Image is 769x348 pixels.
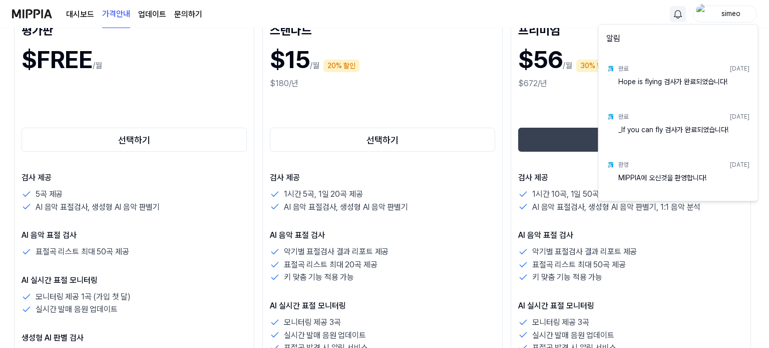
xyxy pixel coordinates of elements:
div: [DATE] [730,112,749,121]
div: 완료 [618,112,628,121]
div: _If you can fly 검사가 완료되었습니다! [618,125,749,145]
div: MIPPIA에 오신것을 환영합니다! [618,173,749,193]
div: 환영 [618,160,628,169]
div: [DATE] [730,160,749,169]
img: test result icon [606,161,614,169]
div: 알림 [600,27,755,55]
div: [DATE] [730,64,749,73]
div: 완료 [618,64,628,73]
img: test result icon [606,65,614,73]
div: Hope is flying 검사가 완료되었습니다! [618,77,749,97]
img: test result icon [606,113,614,121]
